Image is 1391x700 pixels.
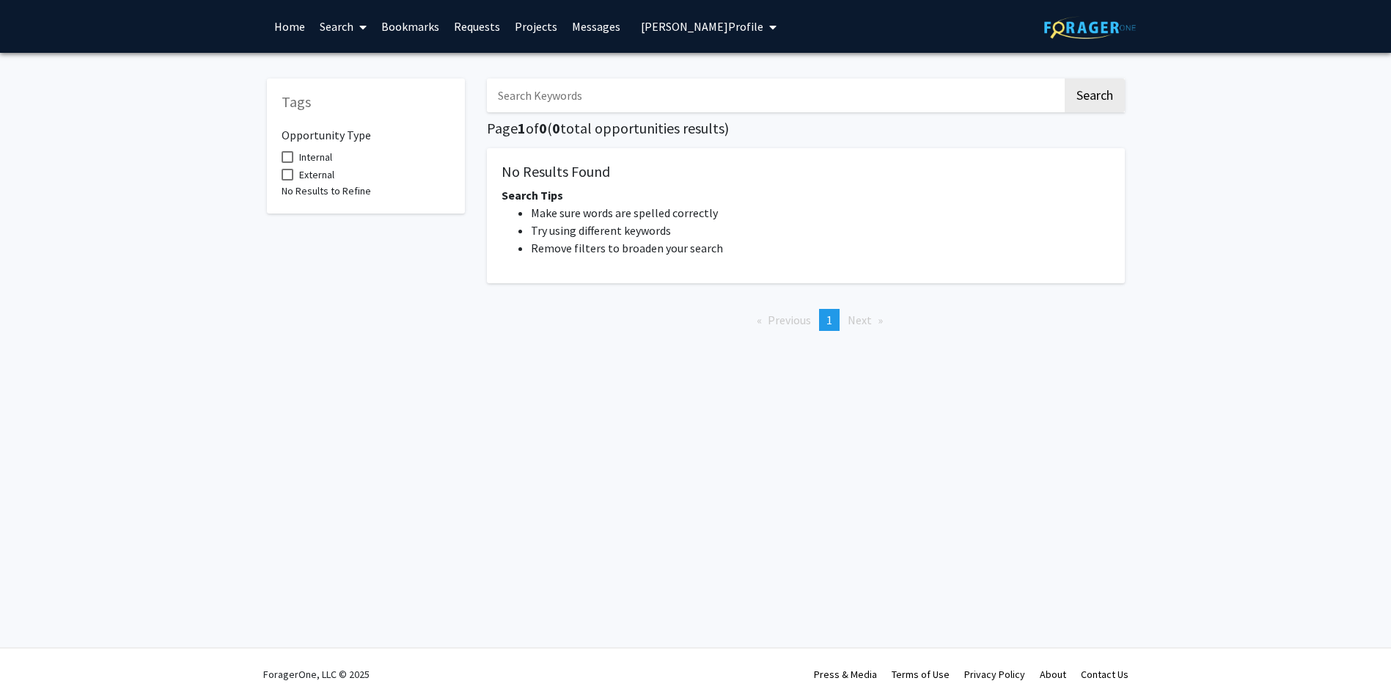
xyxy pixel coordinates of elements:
h5: Tags [282,93,450,111]
a: Home [267,1,312,52]
span: Internal [299,148,332,166]
span: External [299,166,334,183]
a: Privacy Policy [964,668,1025,681]
a: Search [312,1,374,52]
li: Try using different keywords [531,222,1110,239]
a: Projects [507,1,565,52]
div: ForagerOne, LLC © 2025 [263,649,370,700]
span: Search Tips [502,188,563,203]
li: Make sure words are spelled correctly [531,204,1110,222]
span: 1 [518,119,526,137]
button: Search [1065,79,1125,112]
a: About [1040,668,1066,681]
h6: Opportunity Type [282,117,450,142]
a: Contact Us [1081,668,1128,681]
span: Previous [768,313,811,327]
span: No Results to Refine [282,184,371,197]
span: 0 [539,119,547,137]
span: 1 [826,313,832,327]
h5: Page of ( total opportunities results) [487,120,1125,137]
a: Messages [565,1,628,52]
a: Press & Media [814,668,877,681]
li: Remove filters to broaden your search [531,239,1110,257]
a: Requests [447,1,507,52]
span: 0 [552,119,560,137]
img: ForagerOne Logo [1044,16,1136,39]
ul: Pagination [487,309,1125,331]
a: Terms of Use [892,668,950,681]
h5: No Results Found [502,163,1110,181]
span: Next [848,313,872,327]
span: [PERSON_NAME] Profile [641,19,763,34]
a: Bookmarks [374,1,447,52]
input: Search Keywords [487,79,1062,112]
